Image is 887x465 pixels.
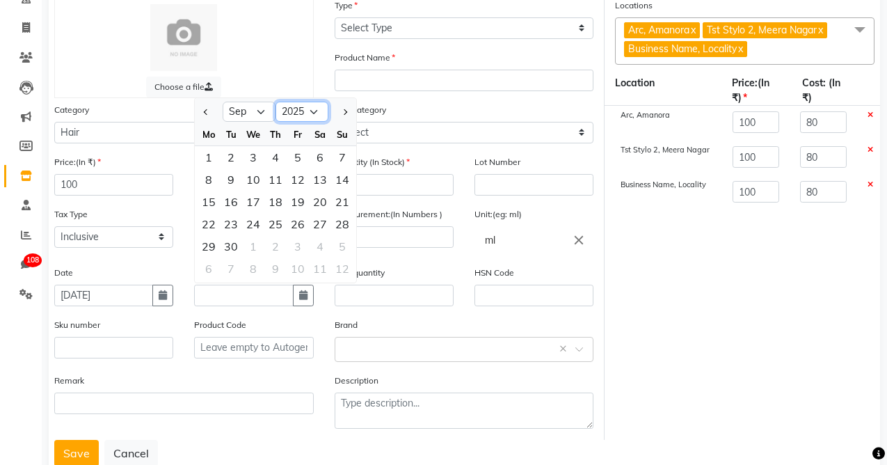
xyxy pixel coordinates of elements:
[792,76,862,105] div: Cost: (In ₹)
[242,168,264,191] div: Wednesday, September 10, 2025
[4,253,38,276] a: 108
[194,319,246,331] label: Product Code
[721,76,792,105] div: Price:(In ₹)
[198,213,220,235] div: 22
[198,258,220,280] div: 6
[474,208,522,221] label: Unit:(eg: ml)
[331,168,353,191] div: Sunday, September 14, 2025
[287,258,309,280] div: Friday, October 10, 2025
[621,110,670,120] span: Arc, Amanora
[242,168,264,191] div: 10
[309,168,331,191] div: Saturday, September 13, 2025
[264,191,287,213] div: 18
[264,123,287,145] div: Th
[264,168,287,191] div: Thursday, September 11, 2025
[242,235,264,258] div: Wednesday, October 1, 2025
[817,24,823,36] a: x
[54,267,73,279] label: Date
[220,235,242,258] div: 30
[331,213,353,235] div: Sunday, September 28, 2025
[198,168,220,191] div: Monday, September 8, 2025
[331,191,353,213] div: Sunday, September 21, 2025
[309,146,331,168] div: 6
[242,123,264,145] div: We
[242,191,264,213] div: Wednesday, September 17, 2025
[220,213,242,235] div: Tuesday, September 23, 2025
[54,319,100,331] label: Sku number
[331,146,353,168] div: Sunday, September 7, 2025
[689,24,696,36] a: x
[198,168,220,191] div: 8
[287,168,309,191] div: 12
[335,52,395,64] label: Product Name
[331,258,353,280] div: Sunday, October 12, 2025
[220,191,242,213] div: 16
[220,258,242,280] div: 7
[220,146,242,168] div: Tuesday, September 2, 2025
[220,168,242,191] div: 9
[309,146,331,168] div: Saturday, September 6, 2025
[331,146,353,168] div: 7
[223,102,275,123] select: Select month
[335,267,385,279] label: Low quantity
[242,235,264,258] div: 1
[242,146,264,168] div: Wednesday, September 3, 2025
[264,258,287,280] div: Thursday, October 9, 2025
[309,191,331,213] div: Saturday, September 20, 2025
[309,258,331,280] div: Saturday, October 11, 2025
[198,191,220,213] div: Monday, September 15, 2025
[54,104,89,116] label: Category
[146,77,221,97] label: Choose a file
[309,123,331,145] div: Sa
[24,253,42,267] span: 108
[287,168,309,191] div: Friday, September 12, 2025
[198,235,220,258] div: 29
[287,213,309,235] div: Friday, September 26, 2025
[287,191,309,213] div: 19
[331,235,353,258] div: Sunday, October 5, 2025
[198,146,220,168] div: Monday, September 1, 2025
[264,146,287,168] div: 4
[198,146,220,168] div: 1
[331,168,353,191] div: 14
[264,213,287,235] div: 25
[628,24,689,36] span: Arc, Amanora
[264,191,287,213] div: Thursday, September 18, 2025
[200,101,212,123] button: Previous month
[737,42,743,55] a: x
[287,146,309,168] div: Friday, September 5, 2025
[335,319,358,331] label: Brand
[220,191,242,213] div: Tuesday, September 16, 2025
[309,191,331,213] div: 20
[264,146,287,168] div: Thursday, September 4, 2025
[264,168,287,191] div: 11
[242,258,264,280] div: 8
[331,235,353,258] div: 5
[54,156,101,168] label: Price:(In ₹)
[242,146,264,168] div: 3
[198,123,220,145] div: Mo
[242,258,264,280] div: Wednesday, October 8, 2025
[628,42,737,55] span: Business Name, Locality
[287,235,309,258] div: Friday, October 3, 2025
[264,258,287,280] div: 9
[264,235,287,258] div: 2
[605,76,721,105] div: Location
[198,213,220,235] div: Monday, September 22, 2025
[242,213,264,235] div: 24
[309,235,331,258] div: 4
[264,235,287,258] div: Thursday, October 2, 2025
[309,258,331,280] div: 11
[571,232,586,248] i: Close
[287,146,309,168] div: 5
[309,213,331,235] div: Saturday, September 27, 2025
[242,213,264,235] div: Wednesday, September 24, 2025
[331,258,353,280] div: 12
[242,191,264,213] div: 17
[559,342,571,356] span: Clear all
[474,267,514,279] label: HSN Code
[287,191,309,213] div: Friday, September 19, 2025
[707,24,817,36] span: Tst Stylo 2, Meera Nagar
[331,123,353,145] div: Su
[287,123,309,145] div: Fr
